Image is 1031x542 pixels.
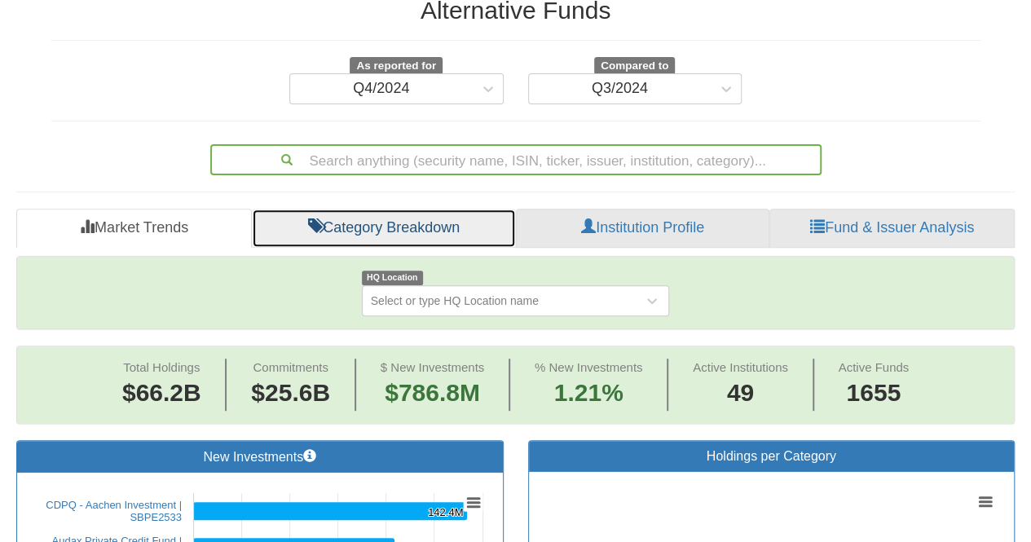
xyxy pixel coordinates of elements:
a: Institution Profile [516,209,769,248]
span: Active Institutions [693,360,788,374]
span: HQ Location [362,271,423,284]
span: 49 [693,376,788,411]
div: Search anything (security name, ISIN, ticker, issuer, institution, category)... [212,146,820,174]
span: % New Investments [535,360,643,374]
span: $ New Investments [381,360,485,374]
span: 1.21% [535,376,643,411]
a: Category Breakdown [252,209,516,248]
span: Total Holdings [123,360,200,374]
a: Market Trends [16,209,252,248]
h3: New Investments [29,449,491,465]
span: Compared to [594,57,675,75]
span: Active Funds [838,360,909,374]
a: CDPQ - Aachen Investment | SBPE2533 [46,499,182,523]
span: 1655 [838,376,909,411]
span: $25.6B [251,379,330,406]
span: Commitments [253,360,328,374]
div: Select or type HQ Location name [371,293,539,309]
span: $66.2B [122,379,201,406]
a: Fund & Issuer Analysis [769,209,1015,248]
tspan: 142.4M [428,506,463,518]
h3: Holdings per Category [541,449,1002,464]
div: Q4/2024 [353,81,409,97]
span: $786.8M [385,379,480,406]
div: Q3/2024 [592,81,648,97]
span: As reported for [350,57,443,75]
